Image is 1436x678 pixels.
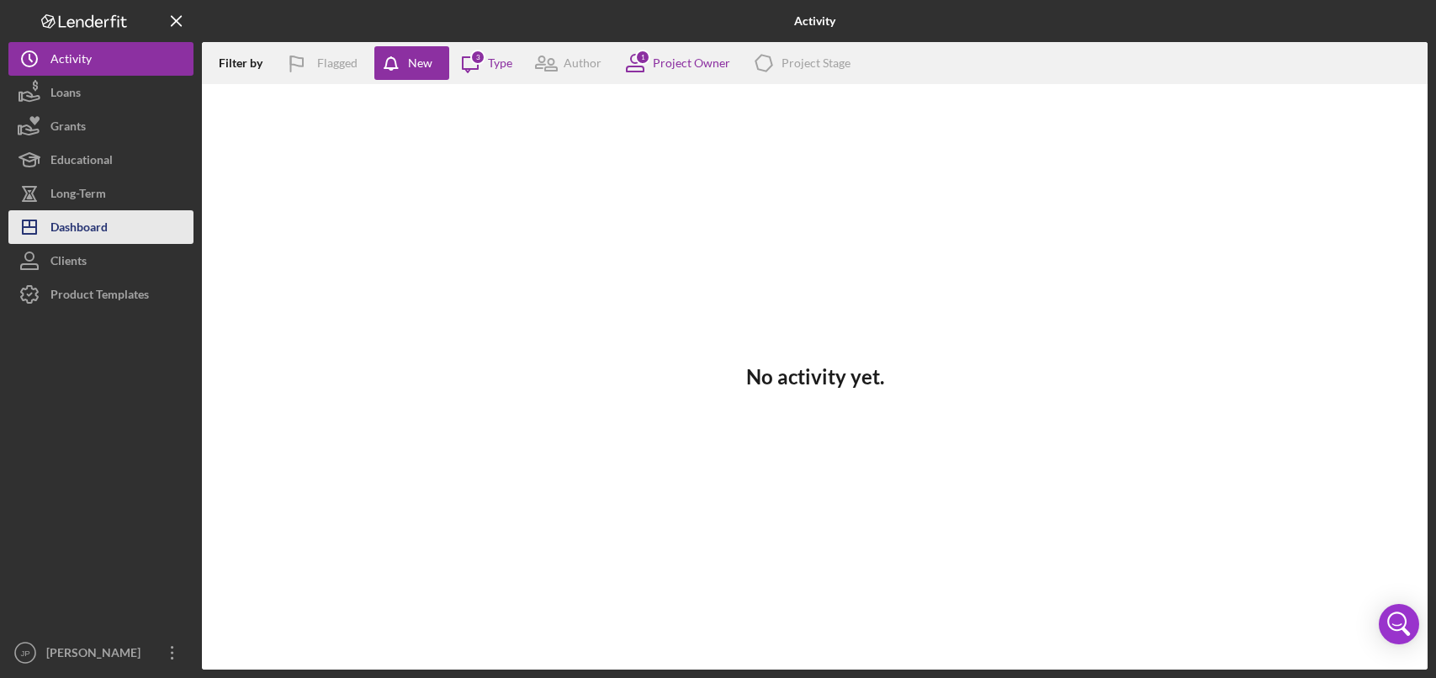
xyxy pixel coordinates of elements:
[8,177,193,210] button: Long-Term
[50,177,106,215] div: Long-Term
[50,76,81,114] div: Loans
[488,56,512,70] div: Type
[374,46,449,80] button: New
[50,210,108,248] div: Dashboard
[20,649,29,658] text: JP
[564,56,601,70] div: Author
[782,56,850,70] div: Project Stage
[794,14,835,28] b: Activity
[653,56,730,70] div: Project Owner
[8,244,193,278] button: Clients
[8,210,193,244] button: Dashboard
[8,143,193,177] button: Educational
[8,278,193,311] button: Product Templates
[8,76,193,109] button: Loans
[1379,604,1419,644] div: Open Intercom Messenger
[42,636,151,674] div: [PERSON_NAME]
[8,42,193,76] button: Activity
[8,109,193,143] button: Grants
[50,143,113,181] div: Educational
[275,46,374,80] button: Flagged
[50,42,92,80] div: Activity
[408,46,432,80] div: New
[635,50,650,65] div: 1
[219,56,275,70] div: Filter by
[50,109,86,147] div: Grants
[50,244,87,282] div: Clients
[8,636,193,670] button: JP[PERSON_NAME]
[50,278,149,315] div: Product Templates
[746,365,884,389] h3: No activity yet.
[317,46,358,80] div: Flagged
[470,50,485,65] div: 3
